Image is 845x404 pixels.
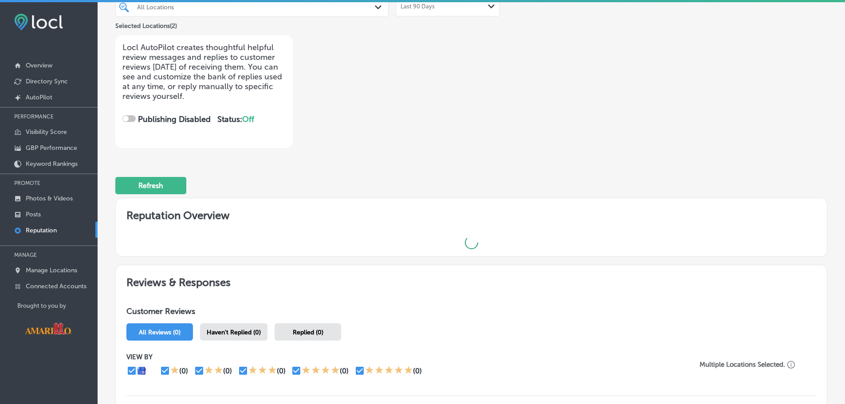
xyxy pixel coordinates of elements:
p: Keyword Rankings [26,160,78,168]
div: 5 Stars [365,365,413,376]
span: Replied (0) [293,329,323,336]
div: 2 Stars [204,365,223,376]
p: Multiple Locations Selected. [700,361,785,369]
p: VIEW BY [126,353,678,361]
img: Visit Amarillo [17,316,79,341]
p: Locl AutoPilot creates thoughtful helpful review messages and replies to customer reviews [DATE] ... [122,43,286,101]
div: (0) [277,367,286,375]
img: fda3e92497d09a02dc62c9cd864e3231.png [14,14,63,30]
h2: Reputation Overview [116,198,827,229]
p: Photos & Videos [26,195,73,202]
p: GBP Performance [26,144,77,152]
div: 3 Stars [248,365,277,376]
div: 1 Star [170,365,179,376]
p: Reputation [26,227,57,234]
span: All Reviews (0) [139,329,181,336]
div: All Locations [137,3,376,11]
div: (0) [340,367,349,375]
div: 4 Stars [302,365,340,376]
span: Last 90 Days [401,3,435,10]
p: Directory Sync [26,78,68,85]
strong: Status: [217,114,254,124]
p: Visibility Score [26,128,67,136]
strong: Publishing Disabled [138,114,211,124]
p: Connected Accounts [26,282,86,290]
p: Manage Locations [26,267,77,274]
span: Off [242,114,254,124]
div: (0) [413,367,422,375]
p: Brought to you by [17,302,98,309]
div: (0) [179,367,188,375]
span: Haven't Replied (0) [207,329,261,336]
h1: Customer Reviews [126,306,816,320]
p: Posts [26,211,41,218]
button: Refresh [115,177,186,194]
div: (0) [223,367,232,375]
p: Selected Locations ( 2 ) [115,19,177,30]
p: AutoPilot [26,94,52,101]
h2: Reviews & Responses [116,265,827,296]
p: Overview [26,62,52,69]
